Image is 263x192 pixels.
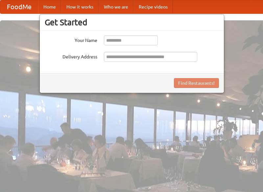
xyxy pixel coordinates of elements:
a: How it works [61,0,99,13]
label: Delivery Address [45,52,97,60]
button: Find Restaurants! [174,78,219,88]
label: Your Name [45,35,97,44]
h3: Get Started [45,17,219,27]
a: FoodMe [0,0,38,13]
a: Recipe videos [133,0,173,13]
a: Who we are [99,0,133,13]
a: Home [38,0,61,13]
